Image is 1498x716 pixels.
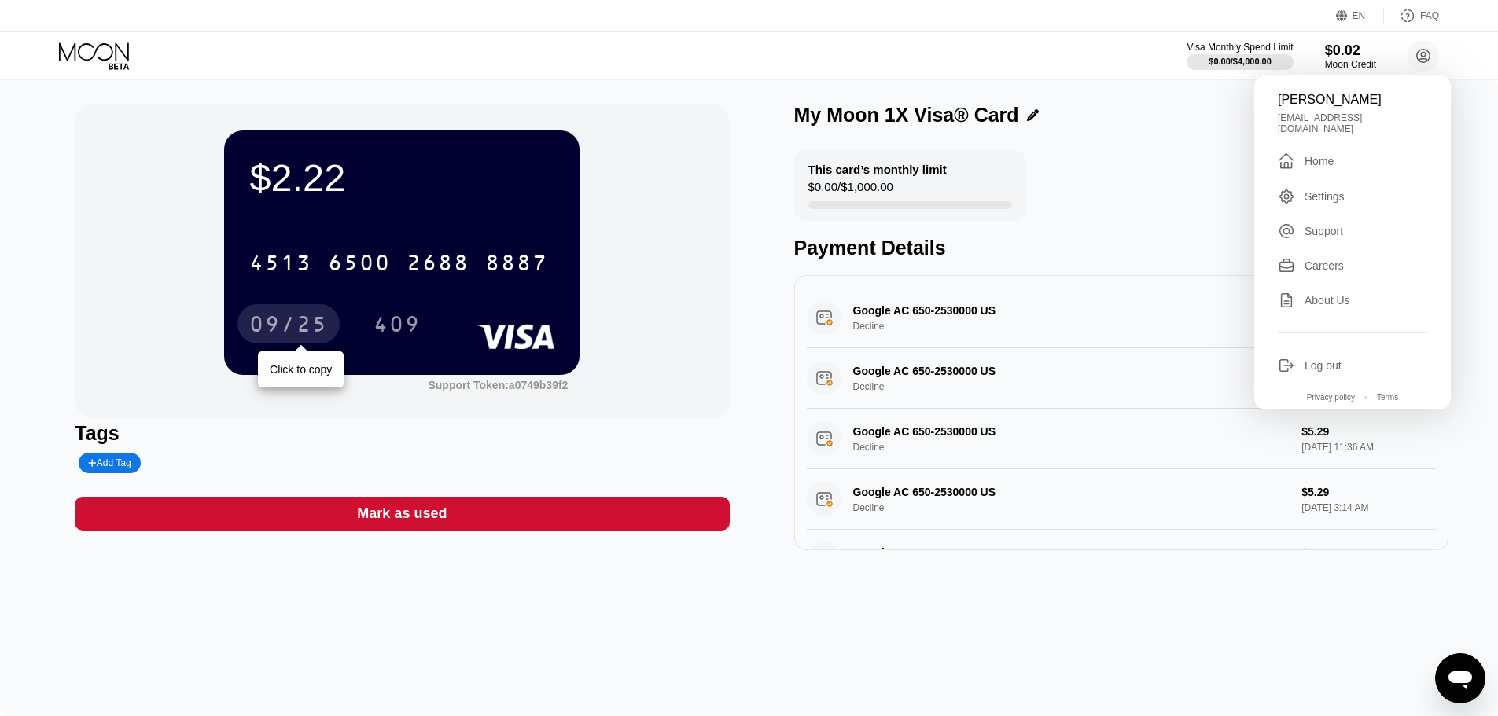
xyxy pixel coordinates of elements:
div: Mark as used [357,505,447,523]
div: $0.02Moon Credit [1325,42,1376,70]
div: Home [1305,155,1334,167]
div: [EMAIL_ADDRESS][DOMAIN_NAME] [1278,112,1427,134]
div: Tags [75,422,729,445]
div: Support [1278,222,1427,240]
div: Settings [1278,188,1427,205]
div: 09/25 [237,304,340,343]
div: [PERSON_NAME] [1278,93,1427,107]
div: Add Tag [79,453,140,473]
div: My Moon 1X Visa® Card [794,104,1019,127]
div: 6500 [328,252,391,277]
div: 4513650026888887 [240,243,558,282]
div: EN [1353,10,1366,21]
div:  [1278,152,1295,171]
div: Settings [1305,190,1345,203]
div: Add Tag [88,457,131,468]
div: 09/25 [249,314,328,339]
div: 409 [362,304,432,343]
div: Privacy policy [1307,393,1355,402]
div: Visa Monthly Spend Limit$0.00/$4,000.00 [1187,42,1293,70]
div: Click to copy [270,363,332,376]
div: EN [1336,8,1384,24]
div: Careers [1305,259,1344,272]
div: Payment Details [794,237,1448,259]
div: Support [1305,225,1343,237]
div: Support Token: a0749b39f2 [428,379,568,391]
div: Careers [1278,257,1427,274]
div: 409 [374,314,421,339]
div: FAQ [1420,10,1439,21]
div: About Us [1278,292,1427,309]
div: Support Token:a0749b39f2 [428,379,568,391]
div: 2688 [407,252,469,277]
div: This card’s monthly limit [808,163,947,176]
iframe: Button to launch messaging window [1435,653,1485,703]
div: Moon Credit [1325,59,1376,70]
div: Log out [1278,357,1427,374]
div: Home [1278,152,1427,171]
div: $0.02 [1325,42,1376,59]
div: Mark as used [75,497,729,531]
div: Terms [1377,393,1398,402]
div: $0.00 / $1,000.00 [808,180,893,201]
div: Log out [1305,359,1342,372]
div: FAQ [1384,8,1439,24]
div: $0.00 / $4,000.00 [1209,57,1272,66]
div: 8887 [485,252,548,277]
div: About Us [1305,294,1350,307]
div: Visa Monthly Spend Limit [1187,42,1293,53]
div: 4513 [249,252,312,277]
div: $2.22 [249,156,554,200]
